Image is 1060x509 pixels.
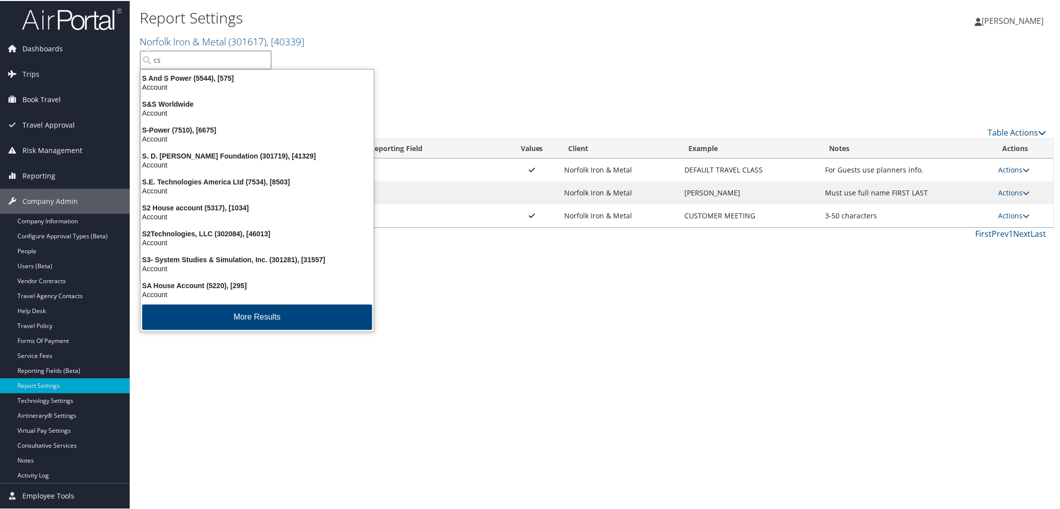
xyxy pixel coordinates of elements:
[322,138,504,158] th: Airportal&reg; Reporting Field
[228,34,266,47] span: ( 301617 )
[820,138,993,158] th: Notes
[504,138,559,158] th: Values
[22,188,78,213] span: Company Admin
[135,202,380,211] div: S2 House account (5317), [1034]
[679,203,820,226] td: CUSTOMER MEETING
[135,160,380,169] div: Account
[135,280,380,289] div: SA House Account (5220), [295]
[22,483,74,508] span: Employee Tools
[976,227,992,238] a: First
[140,34,304,47] a: Norfolk Iron & Metal
[22,112,75,137] span: Travel Approval
[135,134,380,143] div: Account
[266,34,304,47] span: , [ 40339 ]
[982,14,1044,25] span: [PERSON_NAME]
[135,176,380,185] div: S.E. Technologies America Ltd (7534), [8503]
[820,203,993,226] td: 3-50 characters
[559,158,679,180] td: Norfolk Iron & Metal
[679,158,820,180] td: DEFAULT TRAVEL CLASS
[993,138,1054,158] th: Actions
[988,126,1047,137] a: Table Actions
[1031,227,1047,238] a: Last
[22,86,61,111] span: Book Travel
[135,263,380,272] div: Account
[135,211,380,220] div: Account
[679,180,820,203] td: [PERSON_NAME]
[998,210,1030,219] a: Actions
[998,187,1030,196] a: Actions
[998,164,1030,173] a: Actions
[559,138,679,158] th: Client
[135,289,380,298] div: Account
[135,237,380,246] div: Account
[135,151,380,160] div: S. D. [PERSON_NAME] Foundation (301719), [41329]
[135,125,380,134] div: S-Power (7510), [6675]
[22,6,122,30] img: airportal-logo.png
[22,137,82,162] span: Risk Management
[679,138,820,158] th: Example
[135,228,380,237] div: S2Technologies, LLC (302084), [46013]
[140,50,271,68] input: Search Accounts
[992,227,1009,238] a: Prev
[22,163,55,187] span: Reporting
[22,61,39,86] span: Trips
[135,82,380,91] div: Account
[142,304,372,329] button: More Results
[135,254,380,263] div: S3- System Studies & Simulation, Inc. (301281), [31557]
[135,108,380,117] div: Account
[559,180,679,203] td: Norfolk Iron & Metal
[140,6,749,27] h1: Report Settings
[975,5,1054,35] a: [PERSON_NAME]
[1009,227,1014,238] a: 1
[135,99,380,108] div: S&S Worldwide
[820,180,993,203] td: Must use full name FIRST LAST
[135,73,380,82] div: S And S Power (5544), [575]
[820,158,993,180] td: For Guests use planners info.
[559,203,679,226] td: Norfolk Iron & Metal
[1014,227,1031,238] a: Next
[22,35,63,60] span: Dashboards
[135,185,380,194] div: Account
